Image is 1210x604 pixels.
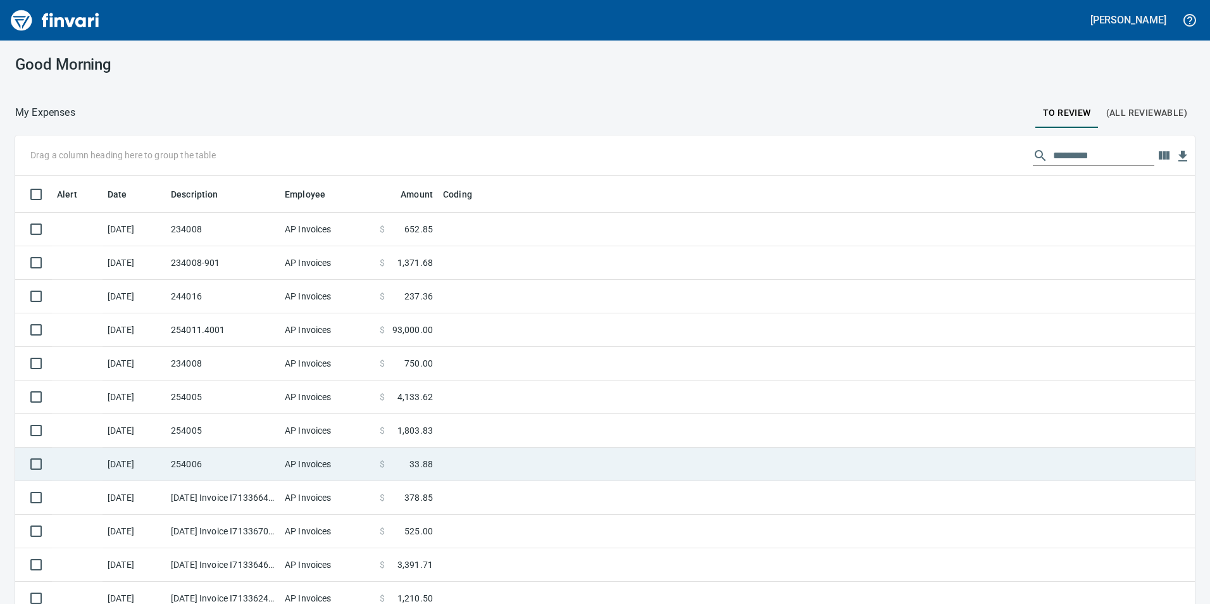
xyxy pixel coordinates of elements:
[380,458,385,470] span: $
[443,187,472,202] span: Coding
[166,381,280,414] td: 254005
[443,187,489,202] span: Coding
[380,391,385,403] span: $
[397,391,433,403] span: 4,133.62
[166,448,280,481] td: 254006
[108,187,144,202] span: Date
[397,558,433,571] span: 3,391.71
[30,149,216,161] p: Drag a column heading here to group the table
[103,481,166,515] td: [DATE]
[171,187,218,202] span: Description
[8,5,103,35] img: Finvari
[380,290,385,303] span: $
[1154,146,1173,165] button: Choose columns to display
[280,414,375,448] td: AP Invoices
[380,525,385,538] span: $
[380,357,385,370] span: $
[57,187,77,202] span: Alert
[401,187,433,202] span: Amount
[404,290,433,303] span: 237.36
[280,246,375,280] td: AP Invoices
[103,548,166,582] td: [DATE]
[103,313,166,347] td: [DATE]
[108,187,127,202] span: Date
[166,246,280,280] td: 234008-901
[280,213,375,246] td: AP Invoices
[103,515,166,548] td: [DATE]
[103,280,166,313] td: [DATE]
[15,105,75,120] p: My Expenses
[280,313,375,347] td: AP Invoices
[397,424,433,437] span: 1,803.83
[285,187,342,202] span: Employee
[380,324,385,336] span: $
[280,280,375,313] td: AP Invoices
[166,515,280,548] td: [DATE] Invoice I7133670 from H.D. [PERSON_NAME] Company Inc. (1-10431)
[404,525,433,538] span: 525.00
[384,187,433,202] span: Amount
[166,548,280,582] td: [DATE] Invoice I7133646 from [PERSON_NAME] Company Inc. (1-10431)
[103,381,166,414] td: [DATE]
[404,357,433,370] span: 750.00
[103,448,166,481] td: [DATE]
[166,313,280,347] td: 254011.4001
[280,515,375,548] td: AP Invoices
[380,424,385,437] span: $
[166,414,280,448] td: 254005
[166,280,280,313] td: 244016
[280,381,375,414] td: AP Invoices
[103,213,166,246] td: [DATE]
[1090,13,1166,27] h5: [PERSON_NAME]
[15,105,75,120] nav: breadcrumb
[380,558,385,571] span: $
[380,256,385,269] span: $
[103,347,166,381] td: [DATE]
[409,458,433,470] span: 33.88
[15,56,388,73] h3: Good Morning
[380,223,385,236] span: $
[280,448,375,481] td: AP Invoices
[1043,105,1091,121] span: To Review
[392,324,433,336] span: 93,000.00
[1106,105,1187,121] span: (All Reviewable)
[404,491,433,504] span: 378.85
[397,256,433,269] span: 1,371.68
[280,481,375,515] td: AP Invoices
[103,414,166,448] td: [DATE]
[280,347,375,381] td: AP Invoices
[57,187,94,202] span: Alert
[103,246,166,280] td: [DATE]
[166,213,280,246] td: 234008
[1173,147,1192,166] button: Download table
[380,491,385,504] span: $
[285,187,325,202] span: Employee
[166,481,280,515] td: [DATE] Invoice I7133664 from [PERSON_NAME] Company Inc. (1-10431)
[280,548,375,582] td: AP Invoices
[166,347,280,381] td: 234008
[404,223,433,236] span: 652.85
[171,187,235,202] span: Description
[1087,10,1169,30] button: [PERSON_NAME]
